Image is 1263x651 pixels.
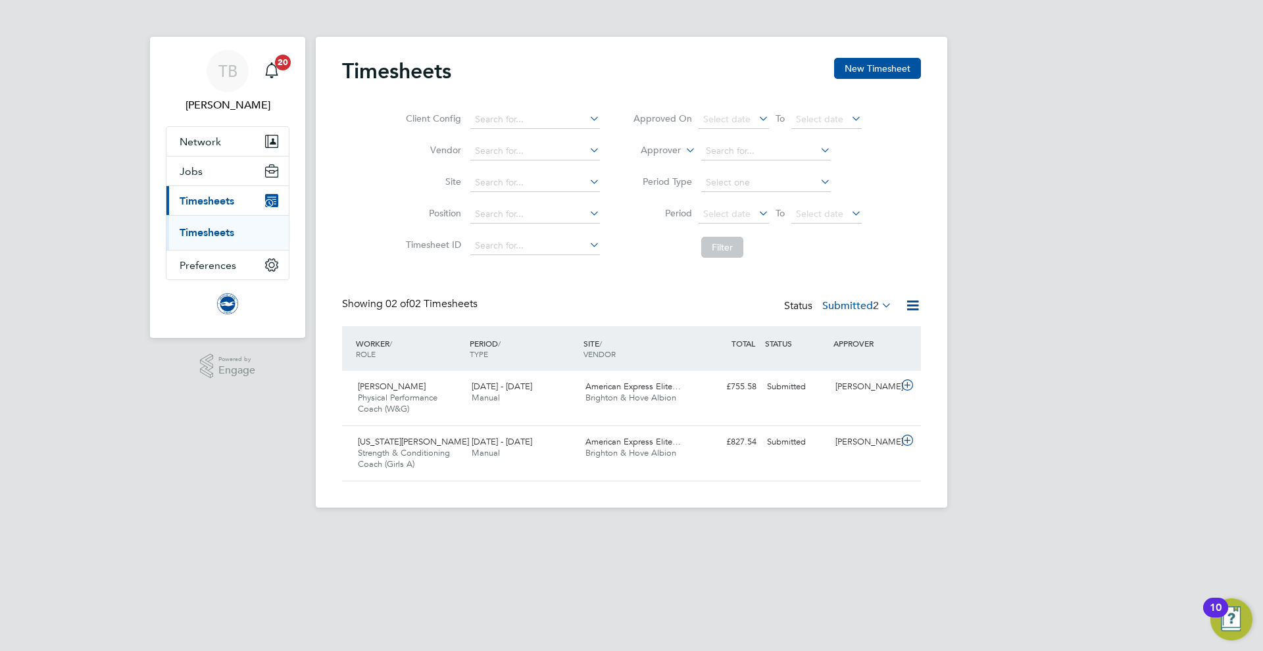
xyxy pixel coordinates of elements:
label: Period Type [633,176,692,187]
span: American Express Elite… [585,381,681,392]
span: [DATE] - [DATE] [472,436,532,447]
span: Manual [472,447,500,458]
label: Approver [622,144,681,157]
button: Timesheets [166,186,289,215]
span: 20 [275,55,291,70]
span: Strength & Conditioning Coach (Girls A) [358,447,450,470]
span: Timesheets [180,195,234,207]
span: American Express Elite… [585,436,681,447]
label: Approved On [633,112,692,124]
a: 20 [259,50,285,92]
div: APPROVER [830,331,899,355]
label: Period [633,207,692,219]
label: Site [402,176,461,187]
nav: Main navigation [150,37,305,338]
div: STATUS [762,331,830,355]
span: / [599,338,602,349]
span: [DATE] - [DATE] [472,381,532,392]
span: Select date [703,113,751,125]
button: New Timesheet [834,58,921,79]
button: Jobs [166,157,289,185]
div: [PERSON_NAME] [830,431,899,453]
span: [PERSON_NAME] [358,381,426,392]
img: brightonandhovealbion-logo-retina.png [217,293,238,314]
span: Select date [703,208,751,220]
a: Powered byEngage [200,354,256,379]
label: Timesheet ID [402,239,461,251]
span: To [772,110,789,127]
span: Network [180,135,221,148]
a: TB[PERSON_NAME] [166,50,289,113]
button: Preferences [166,251,289,279]
div: PERIOD [466,331,580,366]
span: TB [218,62,237,80]
span: 2 [873,299,879,312]
span: TYPE [470,349,488,359]
span: Engage [218,365,255,376]
div: £827.54 [693,431,762,453]
div: WORKER [353,331,466,366]
span: Select date [796,208,843,220]
span: Manual [472,392,500,403]
span: ROLE [356,349,376,359]
span: [US_STATE][PERSON_NAME] [358,436,469,447]
div: Status [784,297,895,316]
input: Select one [701,174,831,192]
div: [PERSON_NAME] [830,376,899,398]
input: Search for... [701,142,831,160]
span: 02 of [385,297,409,310]
span: Select date [796,113,843,125]
button: Open Resource Center, 10 new notifications [1210,598,1252,640]
div: 10 [1210,608,1222,625]
label: Submitted [822,299,892,312]
input: Search for... [470,205,600,224]
span: / [498,338,501,349]
input: Search for... [470,237,600,255]
span: Brighton & Hove Albion [585,447,676,458]
span: / [389,338,392,349]
div: Showing [342,297,480,311]
button: Filter [701,237,743,258]
button: Network [166,127,289,156]
span: TOTAL [731,338,755,349]
span: Powered by [218,354,255,365]
input: Search for... [470,142,600,160]
div: Submitted [762,376,830,398]
span: Physical Performance Coach (W&G) [358,392,437,414]
div: Submitted [762,431,830,453]
a: Go to home page [166,293,289,314]
span: Brighton & Hove Albion [585,392,676,403]
span: VENDOR [583,349,616,359]
span: 02 Timesheets [385,297,478,310]
span: To [772,205,789,222]
div: Timesheets [166,215,289,250]
input: Search for... [470,174,600,192]
div: £755.58 [693,376,762,398]
label: Vendor [402,144,461,156]
h2: Timesheets [342,58,451,84]
span: Tom Ball [166,97,289,113]
input: Search for... [470,110,600,129]
span: Jobs [180,165,203,178]
label: Client Config [402,112,461,124]
a: Timesheets [180,226,234,239]
span: Preferences [180,259,236,272]
div: SITE [580,331,694,366]
label: Position [402,207,461,219]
